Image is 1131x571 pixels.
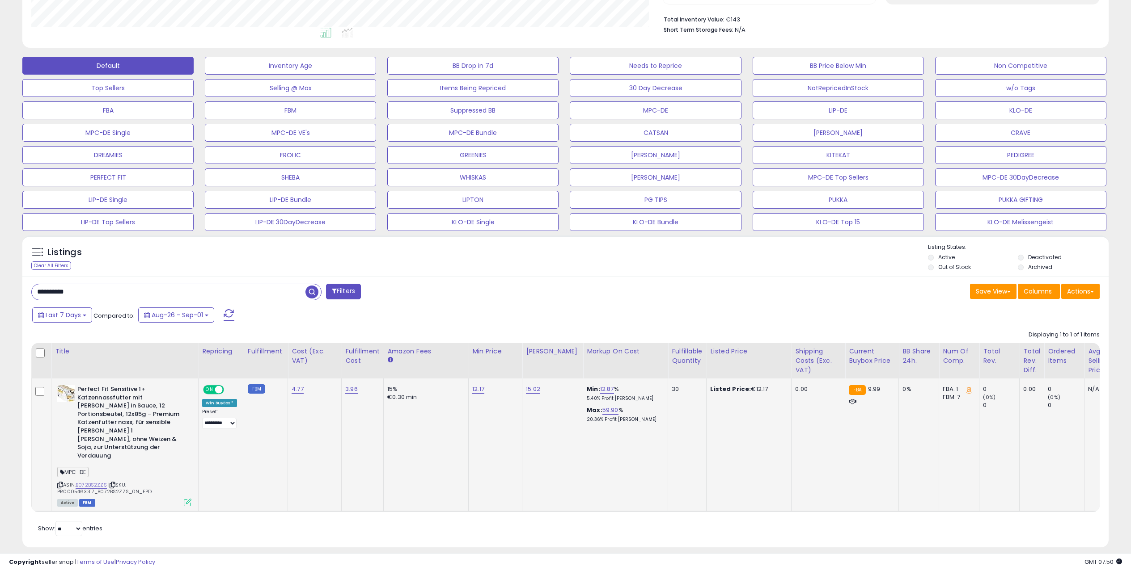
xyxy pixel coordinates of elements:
[570,124,741,142] button: CATSAN
[983,385,1019,393] div: 0
[57,385,191,505] div: ASIN:
[204,386,215,394] span: ON
[76,558,114,566] a: Terms of Use
[152,311,203,319] span: Aug-26 - Sep-01
[983,347,1016,365] div: Total Rev.
[387,101,559,119] button: Suppressed BB
[205,213,376,231] button: LIP-DE 30DayDecrease
[1028,253,1062,261] label: Deactivated
[938,263,971,271] label: Out of Stock
[205,191,376,209] button: LIP-DE Bundle
[943,393,972,401] div: FBM: 7
[57,481,152,495] span: | SKU: PR0005463317_B072BS2ZZS_0N_FPD
[1028,263,1052,271] label: Archived
[587,385,661,402] div: %
[22,124,194,142] button: MPC-DE Single
[983,401,1019,409] div: 0
[938,253,955,261] label: Active
[387,79,559,97] button: Items Being Repriced
[205,124,376,142] button: MPC-DE VE's
[205,79,376,97] button: Selling @ Max
[526,385,540,394] a: 15.02
[753,168,924,186] button: MPC-DE Top Sellers
[1023,347,1040,375] div: Total Rev. Diff.
[602,406,618,415] a: 59.90
[9,558,42,566] strong: Copyright
[387,57,559,75] button: BB Drop in 7d
[22,213,194,231] button: LIP-DE Top Sellers
[387,124,559,142] button: MPC-DE Bundle
[205,101,376,119] button: FBM
[223,386,237,394] span: OFF
[753,79,924,97] button: NotRepricedInStock
[526,347,579,356] div: [PERSON_NAME]
[57,499,78,507] span: All listings currently available for purchase on Amazon
[1024,287,1052,296] span: Columns
[248,347,284,356] div: Fulfillment
[205,168,376,186] button: SHEBA
[248,384,265,394] small: FBM
[345,385,358,394] a: 3.96
[22,57,194,75] button: Default
[600,385,614,394] a: 12.87
[664,16,724,23] b: Total Inventory Value:
[138,307,214,323] button: Aug-26 - Sep-01
[983,394,995,401] small: (0%)
[1048,394,1060,401] small: (0%)
[570,57,741,75] button: Needs to Reprice
[587,347,664,356] div: Markup on Cost
[570,146,741,164] button: [PERSON_NAME]
[202,347,240,356] div: Repricing
[326,284,361,299] button: Filters
[387,191,559,209] button: LIPTON
[387,393,462,401] div: €0.30 min
[205,146,376,164] button: FROLIC
[57,385,75,402] img: 5144Rv2aWGL._SL40_.jpg
[32,307,92,323] button: Last 7 Days
[31,261,71,270] div: Clear All Filters
[22,79,194,97] button: Top Sellers
[710,385,784,393] div: €12.17
[935,146,1106,164] button: PEDIGREE
[753,124,924,142] button: [PERSON_NAME]
[387,385,462,393] div: 15%
[472,347,518,356] div: Min Price
[753,101,924,119] button: LIP-DE
[1084,558,1122,566] span: 2025-09-9 07:50 GMT
[570,101,741,119] button: MPC-DE
[1048,347,1080,365] div: Ordered Items
[849,385,865,395] small: FBA
[672,385,699,393] div: 30
[943,347,975,365] div: Num of Comp.
[1018,284,1060,299] button: Columns
[22,101,194,119] button: FBA
[935,101,1106,119] button: KLO-DE
[205,57,376,75] button: Inventory Age
[1023,385,1037,393] div: 0.00
[292,347,338,365] div: Cost (Exc. VAT)
[753,57,924,75] button: BB Price Below Min
[970,284,1017,299] button: Save View
[935,79,1106,97] button: w/o Tags
[570,213,741,231] button: KLO-DE Bundle
[77,385,186,462] b: Perfect Fit Sensitive 1+ Katzennassfutter mit [PERSON_NAME] in Sauce, 12 Portionsbeutel, 12x85g –...
[387,168,559,186] button: WHISKAS
[795,347,841,375] div: Shipping Costs (Exc. VAT)
[9,558,155,567] div: seller snap | |
[902,385,932,393] div: 0%
[935,168,1106,186] button: MPC-DE 30DayDecrease
[79,499,95,507] span: FBM
[583,343,668,378] th: The percentage added to the cost of goods (COGS) that forms the calculator for Min & Max prices.
[868,385,881,393] span: 9.99
[935,57,1106,75] button: Non Competitive
[22,191,194,209] button: LIP-DE Single
[587,385,600,393] b: Min:
[570,79,741,97] button: 30 Day Decrease
[22,146,194,164] button: DREAMIES
[849,347,895,365] div: Current Buybox Price
[795,385,838,393] div: 0.00
[587,406,602,414] b: Max:
[387,146,559,164] button: GREENIES
[672,347,703,365] div: Fulfillable Quantity
[935,213,1106,231] button: KLO-DE Melissengeist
